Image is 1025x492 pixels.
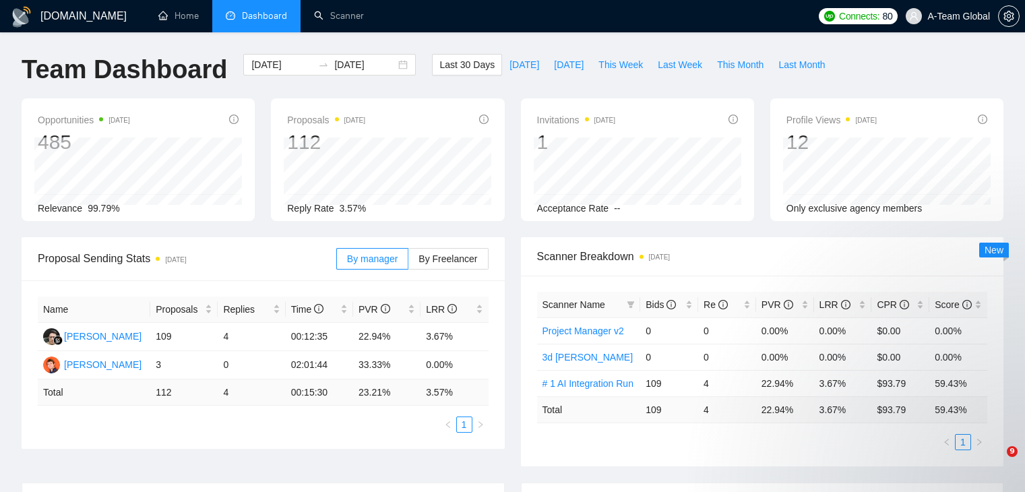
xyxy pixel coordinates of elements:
a: 1 [457,417,472,432]
td: 3.67% [421,323,488,351]
td: Total [537,396,641,423]
th: Proposals [150,297,218,323]
img: logo [11,6,32,28]
span: Proposals [156,302,202,317]
span: By manager [347,253,398,264]
span: info-circle [447,304,457,313]
span: This Week [598,57,643,72]
button: [DATE] [547,54,591,75]
li: 1 [456,417,472,433]
td: 0 [698,344,756,370]
span: info-circle [479,115,489,124]
span: Opportunities [38,112,130,128]
button: right [472,417,489,433]
a: searchScanner [314,10,364,22]
td: Total [38,379,150,406]
span: info-circle [900,300,909,309]
span: right [476,421,485,429]
a: Project Manager v2 [542,326,624,336]
time: [DATE] [649,253,670,261]
span: -- [614,203,620,214]
td: 02:01:44 [286,351,353,379]
td: $0.00 [871,344,929,370]
span: LRR [819,299,850,310]
td: 0.00% [814,344,872,370]
button: Last Month [771,54,832,75]
div: 112 [287,129,365,155]
span: Proposals [287,112,365,128]
td: 3.57 % [421,379,488,406]
a: homeHome [158,10,199,22]
span: info-circle [666,300,676,309]
a: 3d [PERSON_NAME] [542,352,633,363]
td: 109 [640,370,698,396]
time: [DATE] [594,117,615,124]
th: Replies [218,297,285,323]
span: info-circle [381,304,390,313]
input: End date [334,57,396,72]
div: 1 [537,129,616,155]
span: to [318,59,329,70]
span: Connects: [839,9,879,24]
span: info-circle [229,115,239,124]
input: Start date [251,57,313,72]
th: Name [38,297,150,323]
span: Last Month [778,57,825,72]
span: Last 30 Days [439,57,495,72]
td: 112 [150,379,218,406]
td: 22.94% [353,323,421,351]
td: 3 [150,351,218,379]
span: PVR [359,304,390,315]
span: info-circle [728,115,738,124]
span: Invitations [537,112,616,128]
time: [DATE] [344,117,365,124]
span: 80 [882,9,892,24]
td: 0 [640,317,698,344]
span: dashboard [226,11,235,20]
span: New [985,245,1003,255]
span: Replies [223,302,270,317]
td: 22.94% [756,370,814,396]
td: 4 [698,370,756,396]
img: gigradar-bm.png [53,336,63,345]
td: 0 [698,317,756,344]
span: info-circle [314,304,323,313]
img: upwork-logo.png [824,11,835,22]
span: By Freelancer [418,253,477,264]
span: Scanner Breakdown [537,248,988,265]
a: # 1 AI Integration Run [542,378,633,389]
span: Acceptance Rate [537,203,609,214]
time: [DATE] [108,117,129,124]
span: user [909,11,919,21]
td: 0.00% [929,317,987,344]
span: filter [624,295,638,315]
span: info-circle [962,300,972,309]
span: Only exclusive agency members [786,203,923,214]
button: This Month [710,54,771,75]
span: info-circle [718,300,728,309]
iframe: Intercom live chat [979,446,1012,479]
span: Proposal Sending Stats [38,250,336,267]
div: [PERSON_NAME] [64,329,142,344]
td: 00:15:30 [286,379,353,406]
span: filter [627,301,635,309]
td: 4 [698,396,756,423]
td: 23.21 % [353,379,421,406]
span: Profile Views [786,112,877,128]
button: Last Week [650,54,710,75]
span: swap-right [318,59,329,70]
div: 485 [38,129,130,155]
time: [DATE] [165,256,186,264]
td: 0 [640,344,698,370]
td: 0.00% [421,351,488,379]
h1: Team Dashboard [22,54,227,86]
span: CPR [877,299,908,310]
td: 0.00% [814,317,872,344]
span: info-circle [978,115,987,124]
td: 109 [640,396,698,423]
span: 99.79% [88,203,119,214]
button: setting [998,5,1020,27]
span: Time [291,304,323,315]
span: info-circle [784,300,793,309]
td: 0.00% [756,317,814,344]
